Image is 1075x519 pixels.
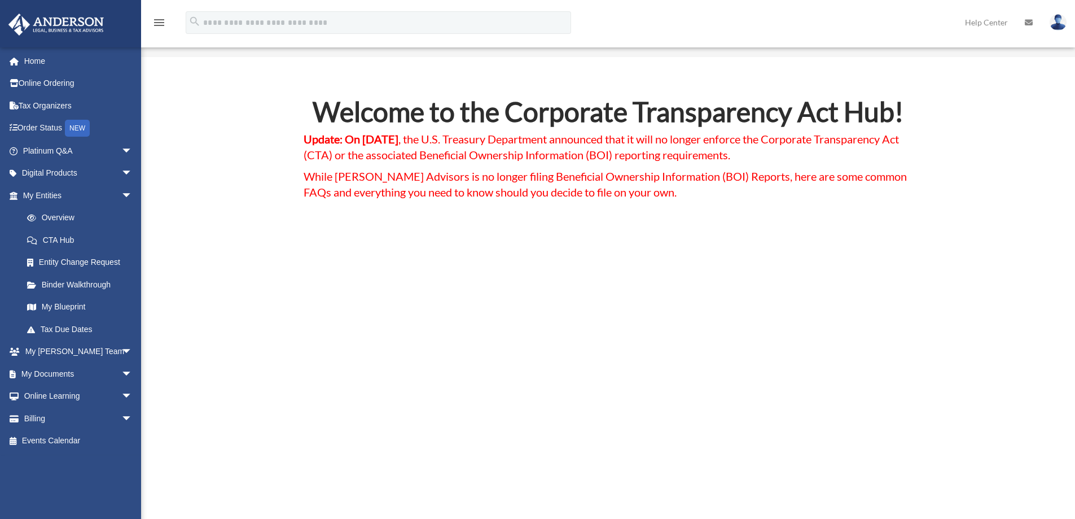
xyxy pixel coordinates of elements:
i: menu [152,16,166,29]
span: arrow_drop_down [121,341,144,364]
a: Binder Walkthrough [16,273,150,296]
a: Billingarrow_drop_down [8,407,150,430]
img: Anderson Advisors Platinum Portal [5,14,107,36]
a: CTA Hub [16,229,144,251]
span: arrow_drop_down [121,363,144,386]
a: Platinum Q&Aarrow_drop_down [8,139,150,162]
iframe: Corporate Transparency Act Shocker: Treasury Announces Major Updates! [365,222,852,496]
a: Overview [16,207,150,229]
a: Order StatusNEW [8,117,150,140]
span: While [PERSON_NAME] Advisors is no longer filing Beneficial Ownership Information (BOI) Reports, ... [304,169,907,199]
a: Online Ordering [8,72,150,95]
div: NEW [65,120,90,137]
strong: Update: On [DATE] [304,132,398,146]
a: Digital Productsarrow_drop_down [8,162,150,185]
a: Events Calendar [8,430,150,452]
a: My [PERSON_NAME] Teamarrow_drop_down [8,341,150,363]
span: arrow_drop_down [121,385,144,408]
h2: Welcome to the Corporate Transparency Act Hub! [304,98,913,131]
a: My Entitiesarrow_drop_down [8,184,150,207]
a: Home [8,50,150,72]
a: Online Learningarrow_drop_down [8,385,150,408]
a: My Documentsarrow_drop_down [8,363,150,385]
span: arrow_drop_down [121,162,144,185]
a: My Blueprint [16,296,150,319]
span: , the U.S. Treasury Department announced that it will no longer enforce the Corporate Transparenc... [304,132,899,162]
a: menu [152,20,166,29]
img: User Pic [1050,14,1067,30]
a: Tax Due Dates [16,318,150,341]
span: arrow_drop_down [121,184,144,207]
span: arrow_drop_down [121,139,144,163]
a: Entity Change Request [16,251,150,274]
i: search [188,15,201,28]
span: arrow_drop_down [121,407,144,430]
a: Tax Organizers [8,94,150,117]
